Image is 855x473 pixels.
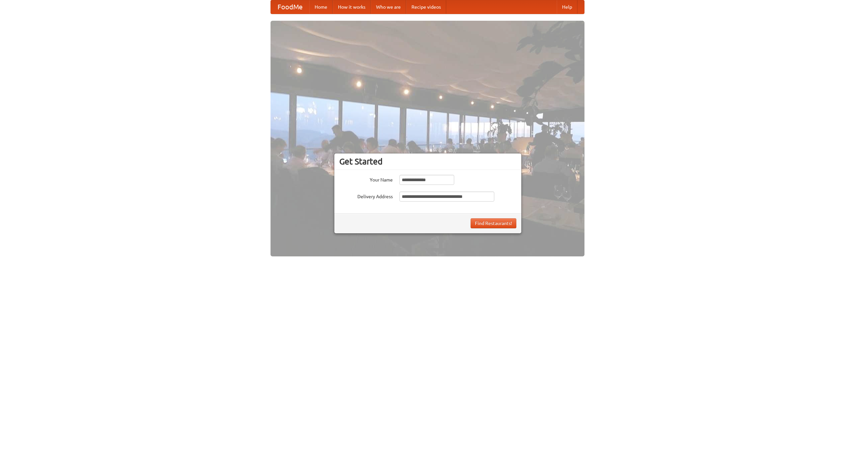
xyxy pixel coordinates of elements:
label: Delivery Address [339,192,393,200]
a: Who we are [371,0,406,14]
a: Home [309,0,333,14]
label: Your Name [339,175,393,183]
a: FoodMe [271,0,309,14]
a: Help [557,0,577,14]
h3: Get Started [339,156,516,166]
a: Recipe videos [406,0,446,14]
a: How it works [333,0,371,14]
button: Find Restaurants! [471,218,516,228]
